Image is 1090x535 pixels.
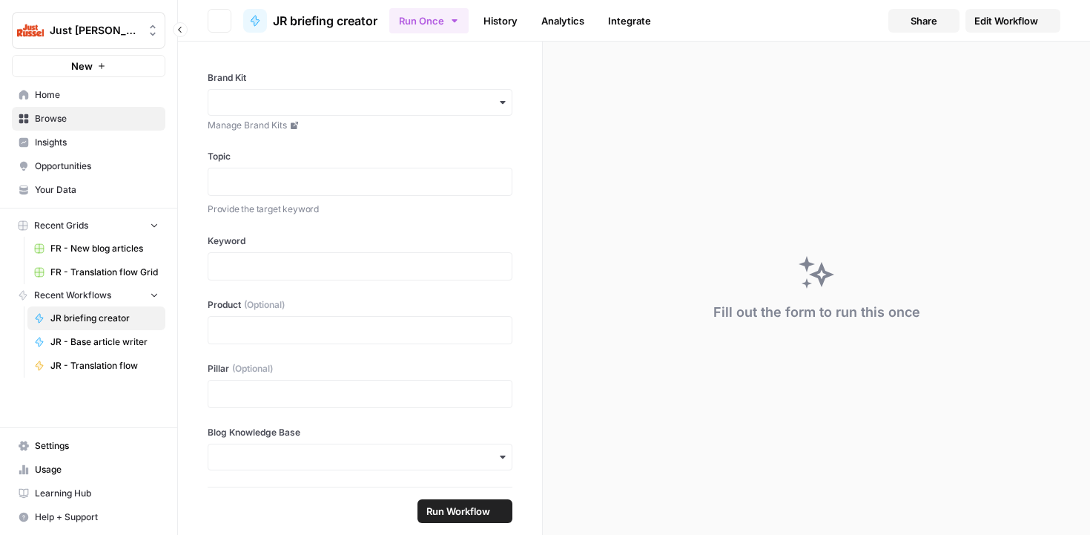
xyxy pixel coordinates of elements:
[35,112,159,125] span: Browse
[232,362,273,375] span: (Optional)
[50,242,159,255] span: FR - New blog articles
[50,23,139,38] span: Just [PERSON_NAME]
[208,362,512,375] label: Pillar
[208,71,512,85] label: Brand Kit
[965,9,1060,33] a: Edit Workflow
[244,298,285,312] span: (Optional)
[974,13,1038,28] span: Edit Workflow
[35,183,159,197] span: Your Data
[243,9,377,33] a: JR briefing creator
[389,8,469,33] button: Run Once
[888,9,959,33] button: Share
[208,119,512,132] a: Manage Brand Kits
[713,302,920,323] div: Fill out the form to run this once
[50,266,159,279] span: FR - Translation flow Grid
[50,312,159,325] span: JR briefing creator
[208,234,512,248] label: Keyword
[35,487,159,500] span: Learning Hub
[12,284,165,306] button: Recent Workflows
[71,59,93,73] span: New
[475,9,526,33] a: History
[208,202,512,217] p: Provide the target keyword
[34,219,88,232] span: Recent Grids
[12,505,165,529] button: Help + Support
[27,354,165,378] a: JR - Translation flow
[12,178,165,202] a: Your Data
[12,55,165,77] button: New
[12,12,165,49] button: Workspace: Just Russel
[35,439,159,453] span: Settings
[12,83,165,107] a: Home
[35,160,159,173] span: Opportunities
[532,9,593,33] a: Analytics
[35,463,159,476] span: Usage
[34,289,111,302] span: Recent Workflows
[208,150,512,163] label: Topic
[27,306,165,330] a: JR briefing creator
[12,482,165,505] a: Learning Hub
[27,237,165,260] a: FR - New blog articles
[35,136,159,149] span: Insights
[27,260,165,284] a: FR - Translation flow Grid
[12,458,165,482] a: Usage
[417,499,512,523] button: Run Workflow
[12,434,165,458] a: Settings
[273,12,377,30] span: JR briefing creator
[208,298,512,312] label: Product
[12,214,165,237] button: Recent Grids
[208,426,512,439] label: Blog Knowledge Base
[12,107,165,131] a: Browse
[426,504,490,519] span: Run Workflow
[12,154,165,178] a: Opportunities
[911,13,937,28] span: Share
[50,359,159,372] span: JR - Translation flow
[50,335,159,349] span: JR - Base article writer
[35,88,159,102] span: Home
[35,511,159,524] span: Help + Support
[17,17,44,44] img: Just Russel Logo
[27,330,165,354] a: JR - Base article writer
[599,9,660,33] a: Integrate
[12,131,165,154] a: Insights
